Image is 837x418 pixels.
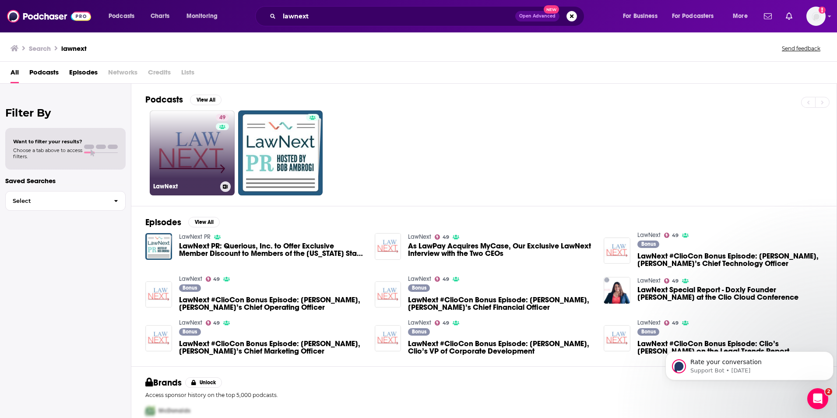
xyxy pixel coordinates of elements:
img: LawNext #ClioCon Bonus Episode: Jonathan Watson, Clio’s Chief Technology Officer [604,237,630,264]
a: LawNext [408,275,431,283]
img: Podchaser - Follow, Share and Rate Podcasts [7,8,91,25]
span: Want to filter your results? [13,138,82,145]
a: 49 [435,276,449,282]
h3: Search [29,44,51,53]
a: 49 [206,320,220,326]
a: LawNext #ClioCon Bonus Episode: Ronnie Gurion, Clio’s Chief Operating Officer [179,296,364,311]
span: Bonus [183,285,197,290]
img: As LawPay Acquires MyCase, Our Exclusive LawNext Interview with the Two CEOs [375,233,401,260]
button: View All [188,217,220,227]
img: LawNext #ClioCon Bonus Episode: Shubham Datta, Clio’s VP of Corporate Development [375,325,401,352]
h2: Podcasts [145,94,183,105]
span: Credits [148,65,171,83]
a: As LawPay Acquires MyCase, Our Exclusive LawNext Interview with the Two CEOs [408,242,593,257]
a: EpisodesView All [145,217,220,228]
span: More [733,10,748,22]
span: Bonus [412,285,426,290]
button: open menu [180,9,229,23]
img: LawNext #ClioCon Bonus Episode: Clio’s Joshua Lenon on the Legal Trends Report [604,325,630,352]
a: LawNext [637,277,661,284]
a: LawNext PR: Querious, Inc. to Offer Exclusive Member Discount to Members of the Alabama State Bar [179,242,364,257]
h2: Brands [145,377,182,388]
a: Charts [145,9,175,23]
a: LawNext [179,275,202,283]
a: 49 [435,234,449,240]
a: 49 [216,114,229,121]
span: 49 [672,279,679,283]
span: LawNext #ClioCon Bonus Episode: [PERSON_NAME], [PERSON_NAME]’s Chief Technology Officer [637,252,823,267]
span: 49 [443,277,449,281]
a: LawNext #ClioCon Bonus Episode: Jonathan Watson, Clio’s Chief Technology Officer [637,252,823,267]
img: LawNext #ClioCon Bonus Episode: Ronnie Gurion, Clio’s Chief Operating Officer [145,281,172,308]
span: 49 [213,277,220,281]
div: Search podcasts, credits, & more... [264,6,593,26]
button: open menu [666,9,727,23]
a: 49 [664,278,679,283]
a: LawNext #ClioCon Bonus Episode: Reagan Attle, Clio’s Chief Marketing Officer [179,340,364,355]
span: Bonus [183,329,197,334]
a: Show notifications dropdown [760,9,775,24]
button: Send feedback [779,45,823,52]
button: Select [5,191,126,211]
span: Logged in as AlkaNara [806,7,826,26]
span: Bonus [641,241,656,247]
span: LawNext #ClioCon Bonus Episode: Clio’s [PERSON_NAME] on the Legal Trends Report [637,340,823,355]
h2: Filter By [5,106,126,119]
a: All [11,65,19,83]
span: LawNext #ClioCon Bonus Episode: [PERSON_NAME], [PERSON_NAME]’s Chief Financial Officer [408,296,593,311]
img: LawNext #ClioCon Bonus Episode: Curt Sigfstead, Clio’s Chief Financial Officer [375,281,401,308]
span: LawNext #ClioCon Bonus Episode: [PERSON_NAME], [PERSON_NAME]’s Chief Operating Officer [179,296,364,311]
span: For Business [623,10,658,22]
span: Bonus [412,329,426,334]
span: LawNext PR: Querious, Inc. to Offer Exclusive Member Discount to Members of the [US_STATE] State Bar [179,242,364,257]
a: 49LawNext [150,110,235,195]
span: Open Advanced [519,14,556,18]
span: 2 [825,388,832,395]
span: Select [6,198,107,204]
h3: lawnext [61,44,87,53]
img: User Profile [806,7,826,26]
a: LawNext #ClioCon Bonus Episode: Clio’s Joshua Lenon on the Legal Trends Report [637,340,823,355]
img: LawNext Special Report - Doxly Founder Haley Altman at the Clio Cloud Conference [604,277,630,304]
a: 49 [664,320,679,326]
img: LawNext PR: Querious, Inc. to Offer Exclusive Member Discount to Members of the Alabama State Bar [145,233,172,260]
span: LawNext Special Report - Doxly Founder [PERSON_NAME] at the Clio Cloud Conference [637,286,823,301]
span: 49 [443,321,449,325]
input: Search podcasts, credits, & more... [279,9,515,23]
span: LawNext #ClioCon Bonus Episode: [PERSON_NAME], [PERSON_NAME]’s Chief Marketing Officer [179,340,364,355]
span: LawNext #ClioCon Bonus Episode: [PERSON_NAME], Clio’s VP of Corporate Development [408,340,593,355]
img: LawNext #ClioCon Bonus Episode: Reagan Attle, Clio’s Chief Marketing Officer [145,325,172,352]
span: McDonalds [158,407,190,414]
p: Access sponsor history on the top 5,000 podcasts. [145,392,823,398]
button: Show profile menu [806,7,826,26]
button: Unlock [185,377,222,388]
span: Charts [151,10,169,22]
a: Episodes [69,65,98,83]
span: Bonus [641,329,656,334]
span: 49 [443,235,449,239]
span: 49 [672,234,679,237]
button: View All [190,95,222,105]
h2: Episodes [145,217,181,228]
a: LawNext [408,233,431,241]
span: For Podcasters [672,10,714,22]
button: Open AdvancedNew [515,11,559,21]
a: 49 [435,320,449,326]
a: LawNext [637,231,661,239]
a: Podcasts [29,65,59,83]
